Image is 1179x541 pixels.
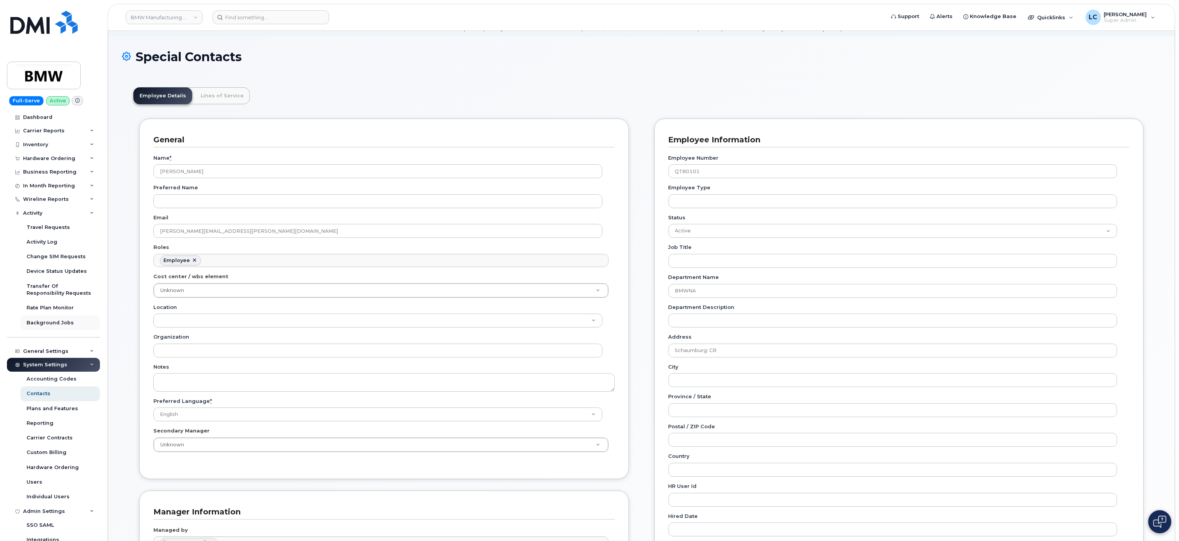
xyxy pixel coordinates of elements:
div: Quicklinks [1023,10,1079,25]
abbr: required [170,155,171,161]
h3: Manager Information [153,507,609,517]
span: Quicklinks [1037,14,1065,20]
label: Status [668,214,686,221]
label: Cost center / wbs element [153,273,228,280]
label: Preferred Language [153,397,212,405]
a: Support [886,9,925,24]
label: Address [668,333,692,341]
label: Employee Type [668,184,711,191]
label: Organization [153,333,189,341]
a: Knowledge Base [958,9,1022,24]
h3: General [153,135,609,145]
a: Unknown [154,438,608,452]
span: Knowledge Base [970,13,1016,20]
a: Alerts [925,9,958,24]
label: Location [153,304,177,311]
label: Postal / ZIP Code [668,423,715,430]
span: LC [1089,13,1098,22]
a: Lines of Service [195,87,250,104]
label: Preferred Name [153,184,198,191]
div: Logan Cole [1080,10,1161,25]
h3: Employee Information [668,135,1124,145]
div: Employee [163,257,190,264]
span: Alerts [936,13,953,20]
span: Support [898,13,919,20]
label: Department Name [668,274,719,281]
label: Employee Number [668,154,719,162]
label: Country [668,453,690,460]
span: Super Admin [1104,17,1147,23]
h1: Special Contacts [122,50,1161,63]
span: Unknown [156,441,184,448]
label: Notes [153,363,169,371]
label: Managed by [153,526,188,534]
label: HR user id [668,483,697,490]
a: Unknown [154,284,608,297]
label: Email [153,214,168,221]
label: Job Title [668,244,692,251]
input: Find something... [213,10,329,24]
label: Department Description [668,304,735,311]
a: Employee Details [133,87,192,104]
label: Province / State [668,393,712,400]
abbr: required [210,398,212,404]
span: [PERSON_NAME] [1104,11,1147,17]
label: Hired Date [668,513,698,520]
a: BMW Manufacturing Co LLC [126,10,203,24]
label: City [668,363,679,371]
label: Name [153,154,171,162]
img: Open chat [1153,516,1166,528]
span: Unknown [160,287,184,293]
label: Secondary Manager [153,427,210,434]
label: Roles [153,244,169,251]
